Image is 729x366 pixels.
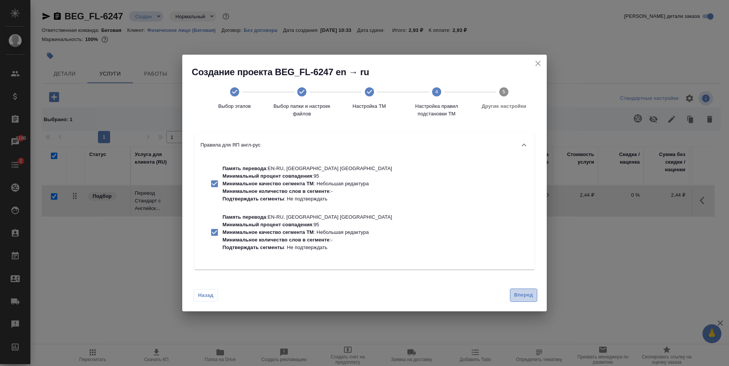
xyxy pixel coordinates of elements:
p: : Не подтверждать [222,195,392,203]
p: : 95 [222,172,392,180]
p: : Не подтверждать [222,244,392,251]
p: : Небольшая редактура [222,180,392,188]
text: 4 [435,89,438,95]
p: : - [222,236,392,244]
button: Назад [194,289,218,301]
span: Выбор папки и настроек файлов [271,103,332,118]
p: : 95 [222,221,392,229]
span: Вперед [514,291,533,300]
span: Настройка правил подстановки TM [406,103,467,118]
button: close [532,58,544,69]
span: Настройка ТМ [339,103,400,110]
div: Правила для ЯП англ-рус [194,133,535,157]
p: : EN-RU, [GEOGRAPHIC_DATA] [GEOGRAPHIC_DATA] [222,165,392,172]
p: Подтверждать сегменты [222,245,284,250]
span: Выбор этапов [204,103,265,110]
div: Память перевода:EN-RU, [GEOGRAPHIC_DATA] [GEOGRAPHIC_DATA]Минимальный процент совпадения:95Минима... [200,212,398,253]
p: : - [222,188,392,195]
p: Память перевода [222,166,266,171]
button: Вперед [510,289,537,302]
span: Назад [198,292,214,299]
p: Минимальный процент совпадения [222,222,312,227]
p: Минимальное количество слов в сегменте [222,237,330,243]
p: Правила для ЯП англ-рус [200,141,260,149]
h2: Создание проекта BEG_FL-6247 en → ru [192,66,547,78]
p: : Небольшая редактура [222,229,392,236]
p: Минимальное количество слов в сегменте [222,188,330,194]
span: Другие настройки [473,103,535,110]
p: Минимальное качество сегмента ТМ [222,181,314,186]
p: Минимальное качество сегмента ТМ [222,229,314,235]
text: 5 [503,89,505,95]
p: Подтверждать сегменты [222,196,284,202]
p: Память перевода [222,214,266,220]
div: Память перевода:EN-RU, [GEOGRAPHIC_DATA] [GEOGRAPHIC_DATA]Минимальный процент совпадения:95Минима... [200,163,398,204]
p: : EN-RU, [GEOGRAPHIC_DATA] [GEOGRAPHIC_DATA] [222,213,392,221]
p: Минимальный процент совпадения [222,173,312,179]
div: Правила для ЯП англ-рус [194,157,535,270]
